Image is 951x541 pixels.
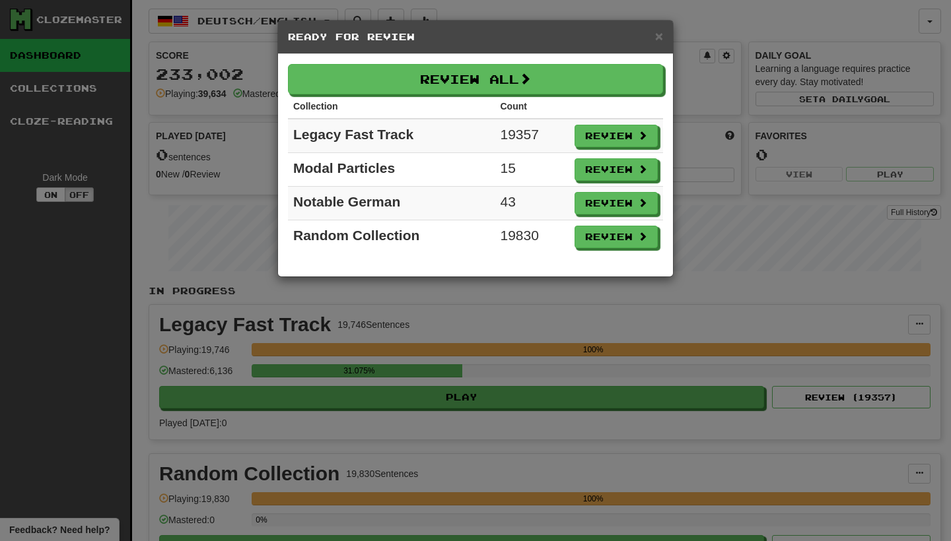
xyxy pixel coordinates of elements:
th: Collection [288,94,495,119]
h5: Ready for Review [288,30,663,44]
button: Review [575,192,658,214]
td: 43 [495,187,569,220]
button: Review [575,226,658,248]
button: Review All [288,64,663,94]
td: 19830 [495,220,569,254]
button: Close [655,29,663,43]
td: 19357 [495,119,569,153]
td: Modal Particles [288,153,495,187]
td: Notable German [288,187,495,220]
td: 15 [495,153,569,187]
button: Review [575,125,658,147]
button: Review [575,158,658,181]
td: Random Collection [288,220,495,254]
td: Legacy Fast Track [288,119,495,153]
span: × [655,28,663,44]
th: Count [495,94,569,119]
